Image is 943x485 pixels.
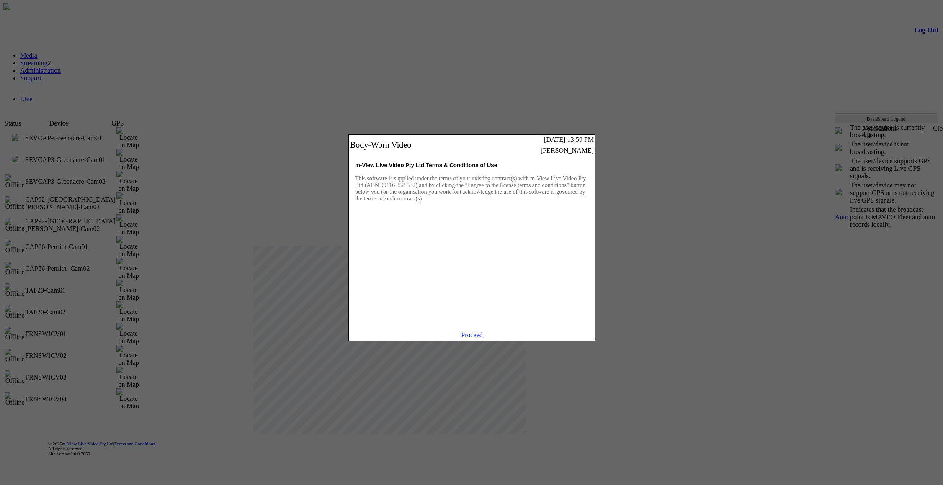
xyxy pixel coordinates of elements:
div: Body-Worn Video [350,140,479,150]
a: Proceed [461,331,483,339]
span: m-View Live Video Pty Ltd Terms & Conditions of Use [355,162,497,168]
span: This software is supplied under the terms of your existing contract(s) with m-View Live Video Pty... [355,175,586,202]
td: [DATE] 13:59 PM [481,136,594,144]
td: [PERSON_NAME] [481,146,594,155]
